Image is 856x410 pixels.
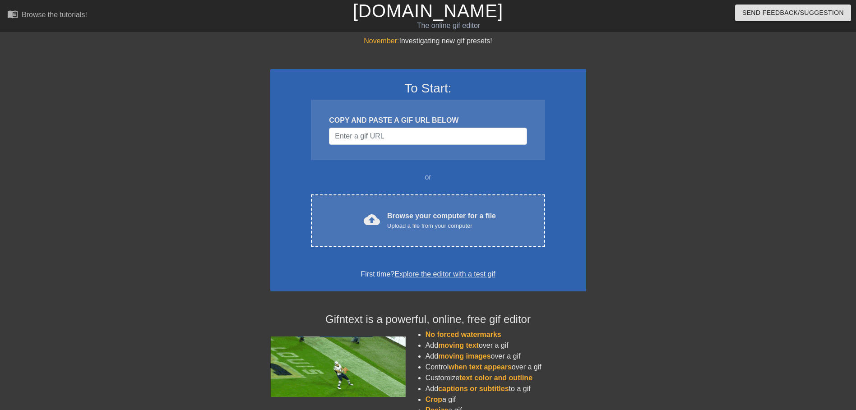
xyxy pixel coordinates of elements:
span: captions or subtitles [438,385,509,392]
img: football_small.gif [270,336,406,397]
div: Browse your computer for a file [387,211,496,230]
span: cloud_upload [364,212,380,228]
div: Browse the tutorials! [22,11,87,18]
div: First time? [282,269,574,280]
span: menu_book [7,9,18,19]
div: Investigating new gif presets! [270,36,586,46]
h4: Gifntext is a powerful, online, free gif editor [270,313,586,326]
h3: To Start: [282,81,574,96]
li: Customize [426,373,586,383]
span: No forced watermarks [426,331,501,338]
span: Send Feedback/Suggestion [742,7,844,18]
span: when text appears [449,363,512,371]
a: Browse the tutorials! [7,9,87,23]
div: or [294,172,563,183]
a: [DOMAIN_NAME] [353,1,503,21]
div: COPY AND PASTE A GIF URL BELOW [329,115,527,126]
span: moving text [438,341,479,349]
span: November: [364,37,399,45]
div: The online gif editor [290,20,607,31]
span: moving images [438,352,490,360]
button: Send Feedback/Suggestion [735,5,851,21]
li: Add over a gif [426,351,586,362]
li: Add to a gif [426,383,586,394]
li: Add over a gif [426,340,586,351]
input: Username [329,128,527,145]
div: Upload a file from your computer [387,221,496,230]
li: a gif [426,394,586,405]
li: Control over a gif [426,362,586,373]
a: Explore the editor with a test gif [394,270,495,278]
span: text color and outline [459,374,532,382]
span: Crop [426,396,442,403]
